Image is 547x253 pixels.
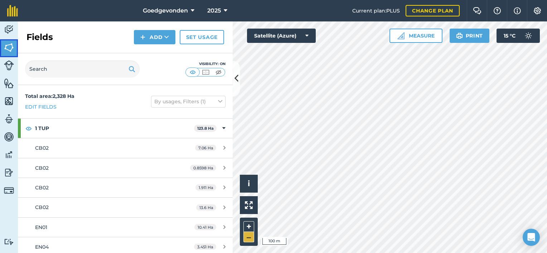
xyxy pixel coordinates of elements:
[129,65,135,73] img: svg+xml;base64,PHN2ZyB4bWxucz0iaHR0cDovL3d3dy53My5vcmcvMjAwMC9zdmciIHdpZHRoPSIxOSIgaGVpZ2h0PSIyNC...
[7,5,18,16] img: fieldmargin Logo
[450,29,490,43] button: Print
[18,178,233,197] a: CB021.911 Ha
[35,145,49,151] span: CB02
[207,6,221,15] span: 2025
[247,29,316,43] button: Satellite (Azure)
[35,204,49,210] span: CB02
[196,204,216,210] span: 13.6 Ha
[140,33,145,41] img: svg+xml;base64,PHN2ZyB4bWxucz0iaHR0cDovL3d3dy53My5vcmcvMjAwMC9zdmciIHdpZHRoPSIxNCIgaGVpZ2h0PSIyNC...
[514,6,521,15] img: svg+xml;base64,PHN2ZyB4bWxucz0iaHR0cDovL3d3dy53My5vcmcvMjAwMC9zdmciIHdpZHRoPSIxNyIgaGVpZ2h0PSIxNy...
[4,24,14,35] img: svg+xml;base64,PD94bWwgdmVyc2lvbj0iMS4wIiBlbmNvZGluZz0idXRmLTgiPz4KPCEtLSBHZW5lcmF0b3I6IEFkb2JlIE...
[195,145,216,151] span: 7.06 Ha
[4,132,14,142] img: svg+xml;base64,PD94bWwgdmVyc2lvbj0iMS4wIiBlbmNvZGluZz0idXRmLTgiPz4KPCEtLSBHZW5lcmF0b3I6IEFkb2JlIE...
[389,29,442,43] button: Measure
[143,6,188,15] span: Goedgevonden
[35,184,49,191] span: CB02
[35,244,49,250] span: EN04
[243,232,254,242] button: –
[4,60,14,70] img: svg+xml;base64,PD94bWwgdmVyc2lvbj0iMS4wIiBlbmNvZGluZz0idXRmLTgiPz4KPCEtLSBHZW5lcmF0b3I6IEFkb2JlIE...
[195,184,216,190] span: 1.911 Ha
[26,31,53,43] h2: Fields
[4,78,14,89] img: svg+xml;base64,PHN2ZyB4bWxucz0iaHR0cDovL3d3dy53My5vcmcvMjAwMC9zdmciIHdpZHRoPSI1NiIgaGVpZ2h0PSI2MC...
[406,5,460,16] a: Change plan
[18,138,233,158] a: CB027.06 Ha
[18,218,233,237] a: EN0110.41 Ha
[25,93,74,99] strong: Total area : 2,328 Ha
[18,198,233,217] a: CB0213.6 Ha
[18,119,233,138] div: 1 TUP123.8 Ha
[214,69,223,76] img: svg+xml;base64,PHN2ZyB4bWxucz0iaHR0cDovL3d3dy53My5vcmcvMjAwMC9zdmciIHdpZHRoPSI1MCIgaGVpZ2h0PSI0MC...
[197,126,214,131] strong: 123.8 Ha
[35,165,49,171] span: CB02
[493,7,502,14] img: A question mark icon
[25,60,140,78] input: Search
[201,69,210,76] img: svg+xml;base64,PHN2ZyB4bWxucz0iaHR0cDovL3d3dy53My5vcmcvMjAwMC9zdmciIHdpZHRoPSI1MCIgaGVpZ2h0PSI0MC...
[4,167,14,178] img: svg+xml;base64,PD94bWwgdmVyc2lvbj0iMS4wIiBlbmNvZGluZz0idXRmLTgiPz4KPCEtLSBHZW5lcmF0b3I6IEFkb2JlIE...
[352,7,400,15] span: Current plan : PLUS
[4,185,14,195] img: svg+xml;base64,PD94bWwgdmVyc2lvbj0iMS4wIiBlbmNvZGluZz0idXRmLTgiPz4KPCEtLSBHZW5lcmF0b3I6IEFkb2JlIE...
[4,238,14,245] img: svg+xml;base64,PD94bWwgdmVyc2lvbj0iMS4wIiBlbmNvZGluZz0idXRmLTgiPz4KPCEtLSBHZW5lcmF0b3I6IEFkb2JlIE...
[35,224,47,230] span: EN01
[180,30,224,44] a: Set usage
[188,69,197,76] img: svg+xml;base64,PHN2ZyB4bWxucz0iaHR0cDovL3d3dy53My5vcmcvMjAwMC9zdmciIHdpZHRoPSI1MCIgaGVpZ2h0PSI0MC...
[185,61,226,67] div: Visibility: On
[134,30,175,44] button: Add
[533,7,542,14] img: A cog icon
[248,179,250,188] span: i
[25,124,32,133] img: svg+xml;base64,PHN2ZyB4bWxucz0iaHR0cDovL3d3dy53My5vcmcvMjAwMC9zdmciIHdpZHRoPSIxOCIgaGVpZ2h0PSIyNC...
[521,29,536,43] img: svg+xml;base64,PD94bWwgdmVyc2lvbj0iMS4wIiBlbmNvZGluZz0idXRmLTgiPz4KPCEtLSBHZW5lcmF0b3I6IEFkb2JlIE...
[4,96,14,106] img: svg+xml;base64,PHN2ZyB4bWxucz0iaHR0cDovL3d3dy53My5vcmcvMjAwMC9zdmciIHdpZHRoPSI1NiIgaGVpZ2h0PSI2MC...
[194,244,216,250] span: 3.451 Ha
[456,31,463,40] img: svg+xml;base64,PHN2ZyB4bWxucz0iaHR0cDovL3d3dy53My5vcmcvMjAwMC9zdmciIHdpZHRoPSIxOSIgaGVpZ2h0PSIyNC...
[504,29,515,43] span: 15 ° C
[4,42,14,53] img: svg+xml;base64,PHN2ZyB4bWxucz0iaHR0cDovL3d3dy53My5vcmcvMjAwMC9zdmciIHdpZHRoPSI1NiIgaGVpZ2h0PSI2MC...
[4,114,14,124] img: svg+xml;base64,PD94bWwgdmVyc2lvbj0iMS4wIiBlbmNvZGluZz0idXRmLTgiPz4KPCEtLSBHZW5lcmF0b3I6IEFkb2JlIE...
[35,119,194,138] strong: 1 TUP
[245,201,253,209] img: Four arrows, one pointing top left, one top right, one bottom right and the last bottom left
[151,96,226,107] button: By usages, Filters (1)
[4,149,14,160] img: svg+xml;base64,PD94bWwgdmVyc2lvbj0iMS4wIiBlbmNvZGluZz0idXRmLTgiPz4KPCEtLSBHZW5lcmF0b3I6IEFkb2JlIE...
[240,175,258,193] button: i
[473,7,481,14] img: Two speech bubbles overlapping with the left bubble in the forefront
[190,165,216,171] span: 0.8598 Ha
[194,224,216,230] span: 10.41 Ha
[397,32,405,39] img: Ruler icon
[25,103,57,111] a: Edit fields
[497,29,540,43] button: 15 °C
[18,158,233,178] a: CB020.8598 Ha
[523,229,540,246] div: Open Intercom Messenger
[243,221,254,232] button: +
